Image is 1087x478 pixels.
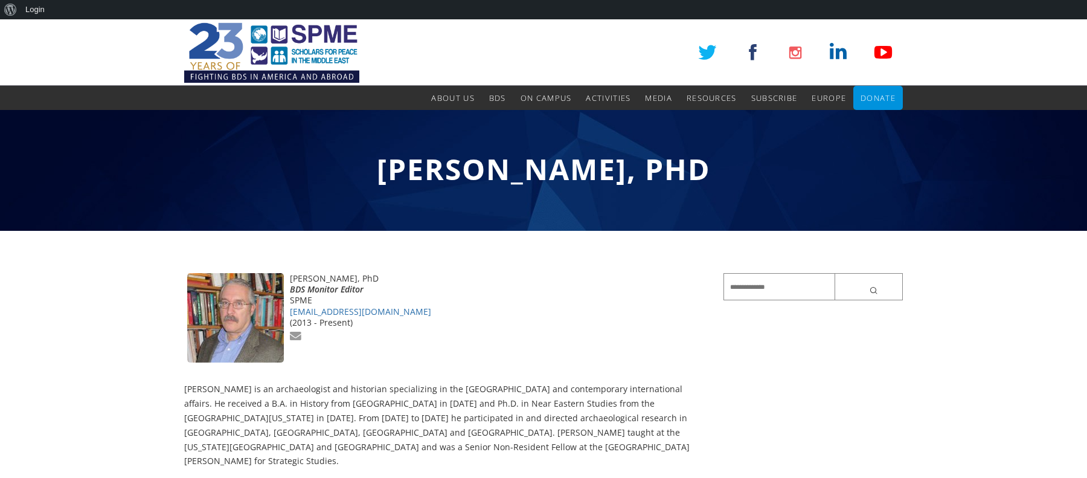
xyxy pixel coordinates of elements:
[184,284,705,295] div: BDS Monitor Editor
[377,149,711,189] span: [PERSON_NAME], PhD
[586,86,630,110] a: Activities
[489,86,506,110] a: BDS
[751,92,798,103] span: Subscribe
[861,86,896,110] a: Donate
[184,295,705,306] div: SPME
[184,19,359,86] img: SPME
[184,382,705,468] p: [PERSON_NAME] is an archaeologist and historian specializing in the [GEOGRAPHIC_DATA] and contemp...
[586,92,630,103] span: Activities
[861,92,896,103] span: Donate
[645,92,672,103] span: Media
[431,86,474,110] a: About Us
[489,92,506,103] span: BDS
[645,86,672,110] a: Media
[687,92,737,103] span: Resources
[521,86,572,110] a: On Campus
[187,273,284,363] img: Joffe-160x148.jpg
[751,86,798,110] a: Subscribe
[812,92,846,103] span: Europe
[184,273,705,284] div: [PERSON_NAME], PhD
[687,86,737,110] a: Resources
[184,317,705,328] div: (2013 - Present)
[431,92,474,103] span: About Us
[290,306,431,317] a: [EMAIL_ADDRESS][DOMAIN_NAME]
[521,92,572,103] span: On Campus
[812,86,846,110] a: Europe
